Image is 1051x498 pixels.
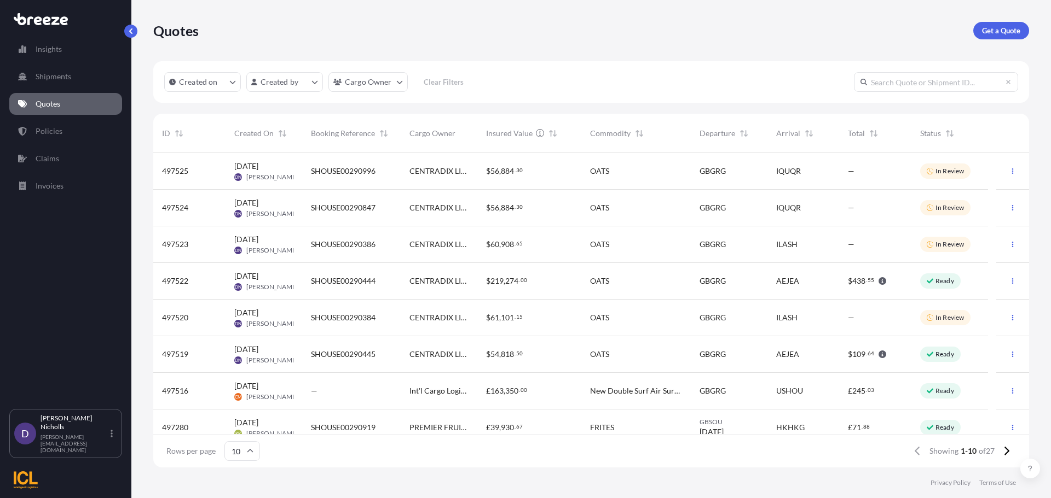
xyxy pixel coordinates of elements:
[935,313,964,322] p: In Review
[700,426,724,437] span: [DATE]
[700,166,726,177] span: GBGRG
[413,73,475,91] button: Clear Filters
[490,167,499,175] span: 56
[234,128,274,139] span: Created On
[935,386,954,395] p: Ready
[246,72,323,92] button: createdBy Filter options
[9,38,122,60] a: Insights
[590,202,609,213] span: OATS
[501,424,514,431] span: 930
[311,422,376,433] span: SHOUSE00290919
[409,166,469,177] span: CENTRADIX LIMITED
[546,127,559,140] button: Sort
[848,277,852,285] span: $
[9,148,122,169] a: Claims
[166,446,216,456] span: Rows per page
[931,478,971,487] a: Privacy Policy
[868,388,874,392] span: 03
[848,166,854,177] span: —
[866,278,867,282] span: .
[776,276,799,286] span: AEJEA
[935,167,964,175] p: In Review
[499,350,501,358] span: ,
[943,127,956,140] button: Sort
[486,128,533,139] span: Insured Value
[515,205,516,209] span: .
[848,128,865,139] span: Total
[328,72,408,92] button: cargoOwner Filter options
[234,417,258,428] span: [DATE]
[700,312,726,323] span: GBGRG
[377,127,390,140] button: Sort
[36,126,62,137] p: Policies
[311,202,376,213] span: SHOUSE00290847
[490,424,499,431] span: 39
[486,167,490,175] span: $
[41,433,108,453] p: [PERSON_NAME][EMAIL_ADDRESS][DOMAIN_NAME]
[164,72,241,92] button: createdOn Filter options
[590,312,609,323] span: OATS
[246,429,298,438] span: [PERSON_NAME]
[504,277,505,285] span: ,
[234,380,258,391] span: [DATE]
[505,387,518,395] span: 350
[311,166,376,177] span: SHOUSE00290996
[848,424,852,431] span: £
[246,392,298,401] span: [PERSON_NAME]
[234,271,258,282] span: [DATE]
[311,128,375,139] span: Booking Reference
[802,127,816,140] button: Sort
[776,239,798,250] span: ILASH
[311,276,376,286] span: SHOUSE00290444
[234,307,258,318] span: [DATE]
[776,349,799,360] span: AEJEA
[935,350,954,359] p: Ready
[866,388,867,392] span: .
[504,387,505,395] span: ,
[499,204,501,212] span: ,
[14,471,38,489] img: organization-logo
[929,446,958,456] span: Showing
[235,208,241,219] span: DN
[776,202,801,213] span: IQUQR
[276,127,289,140] button: Sort
[162,202,188,213] span: 497524
[234,197,258,208] span: [DATE]
[505,277,518,285] span: 274
[235,282,241,292] span: DN
[501,204,514,212] span: 884
[515,315,516,319] span: .
[863,425,870,429] span: 88
[516,242,523,245] span: 65
[920,128,941,139] span: Status
[982,25,1020,36] p: Get a Quote
[486,204,490,212] span: $
[261,77,299,87] p: Created by
[590,422,614,433] span: FRITES
[515,168,516,172] span: .
[162,422,188,433] span: 497280
[235,245,241,256] span: DN
[36,71,71,82] p: Shipments
[501,314,514,321] span: 101
[700,349,726,360] span: GBGRG
[501,167,514,175] span: 884
[490,277,504,285] span: 219
[234,344,258,355] span: [DATE]
[409,128,455,139] span: Cargo Owner
[700,418,759,426] span: GBSOU
[246,173,298,181] span: [PERSON_NAME]
[590,276,609,286] span: OATS
[172,127,186,140] button: Sort
[235,172,241,183] span: DN
[866,351,867,355] span: .
[162,166,188,177] span: 497525
[700,202,726,213] span: GBGRG
[516,205,523,209] span: 30
[36,98,60,109] p: Quotes
[21,428,29,439] span: D
[311,349,376,360] span: SHOUSE00290445
[311,312,376,323] span: SHOUSE00290384
[246,246,298,255] span: [PERSON_NAME]
[633,127,646,140] button: Sort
